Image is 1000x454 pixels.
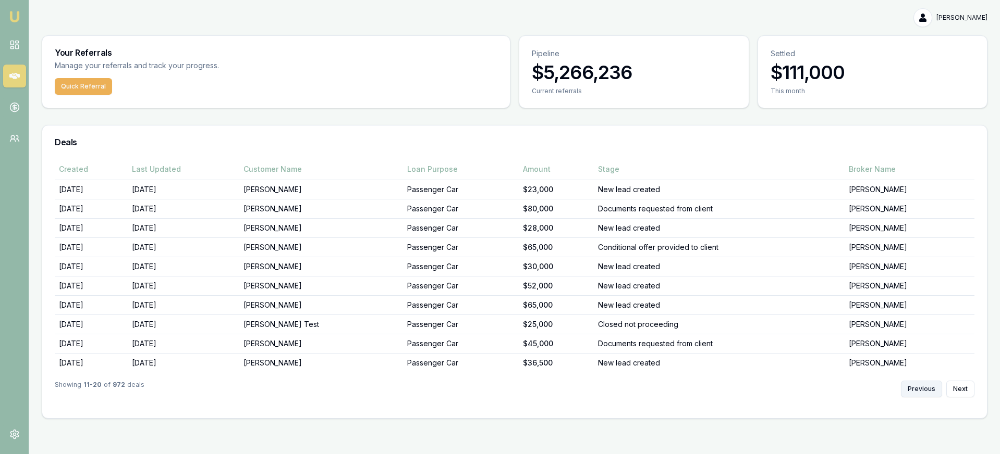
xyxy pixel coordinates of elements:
[55,48,497,57] h3: Your Referrals
[403,314,519,334] td: Passenger Car
[128,237,239,257] td: [DATE]
[598,164,840,174] div: Stage
[594,314,845,334] td: Closed not proceeding
[403,199,519,218] td: Passenger Car
[523,300,590,310] div: $65,000
[55,295,128,314] td: [DATE]
[532,87,736,95] div: Current referrals
[239,180,403,199] td: [PERSON_NAME]
[55,276,128,295] td: [DATE]
[594,180,845,199] td: New lead created
[128,257,239,276] td: [DATE]
[594,276,845,295] td: New lead created
[845,199,974,218] td: [PERSON_NAME]
[55,257,128,276] td: [DATE]
[403,237,519,257] td: Passenger Car
[128,199,239,218] td: [DATE]
[845,295,974,314] td: [PERSON_NAME]
[845,218,974,237] td: [PERSON_NAME]
[771,87,975,95] div: This month
[239,257,403,276] td: [PERSON_NAME]
[532,48,736,59] p: Pipeline
[403,180,519,199] td: Passenger Car
[132,164,235,174] div: Last Updated
[523,319,590,330] div: $25,000
[594,257,845,276] td: New lead created
[594,295,845,314] td: New lead created
[55,381,144,397] div: Showing of deals
[128,353,239,372] td: [DATE]
[523,164,590,174] div: Amount
[403,334,519,353] td: Passenger Car
[55,138,974,146] h3: Deals
[594,218,845,237] td: New lead created
[8,10,21,23] img: emu-icon-u.png
[55,199,128,218] td: [DATE]
[128,218,239,237] td: [DATE]
[532,62,736,83] h3: $5,266,236
[128,276,239,295] td: [DATE]
[523,281,590,291] div: $52,000
[849,164,970,174] div: Broker Name
[845,353,974,372] td: [PERSON_NAME]
[845,257,974,276] td: [PERSON_NAME]
[845,180,974,199] td: [PERSON_NAME]
[55,353,128,372] td: [DATE]
[59,164,124,174] div: Created
[243,164,398,174] div: Customer Name
[594,334,845,353] td: Documents requested from client
[128,180,239,199] td: [DATE]
[128,334,239,353] td: [DATE]
[403,295,519,314] td: Passenger Car
[407,164,515,174] div: Loan Purpose
[239,276,403,295] td: [PERSON_NAME]
[845,314,974,334] td: [PERSON_NAME]
[523,223,590,233] div: $28,000
[239,295,403,314] td: [PERSON_NAME]
[523,338,590,349] div: $45,000
[403,276,519,295] td: Passenger Car
[594,237,845,257] td: Conditional offer provided to client
[55,314,128,334] td: [DATE]
[523,204,590,214] div: $80,000
[523,358,590,368] div: $36,500
[239,199,403,218] td: [PERSON_NAME]
[113,381,125,397] strong: 972
[523,242,590,253] div: $65,000
[55,218,128,237] td: [DATE]
[523,184,590,195] div: $23,000
[771,48,975,59] p: Settled
[845,276,974,295] td: [PERSON_NAME]
[239,218,403,237] td: [PERSON_NAME]
[771,62,975,83] h3: $111,000
[403,257,519,276] td: Passenger Car
[946,381,974,397] button: Next
[55,60,322,72] p: Manage your referrals and track your progress.
[55,78,112,95] button: Quick Referral
[594,353,845,372] td: New lead created
[403,353,519,372] td: Passenger Car
[83,381,102,397] strong: 11 - 20
[239,334,403,353] td: [PERSON_NAME]
[901,381,942,397] button: Previous
[594,199,845,218] td: Documents requested from client
[128,295,239,314] td: [DATE]
[239,314,403,334] td: [PERSON_NAME] Test
[128,314,239,334] td: [DATE]
[403,218,519,237] td: Passenger Car
[55,180,128,199] td: [DATE]
[55,334,128,353] td: [DATE]
[845,237,974,257] td: [PERSON_NAME]
[55,237,128,257] td: [DATE]
[845,334,974,353] td: [PERSON_NAME]
[239,237,403,257] td: [PERSON_NAME]
[936,14,987,22] span: [PERSON_NAME]
[239,353,403,372] td: [PERSON_NAME]
[523,261,590,272] div: $30,000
